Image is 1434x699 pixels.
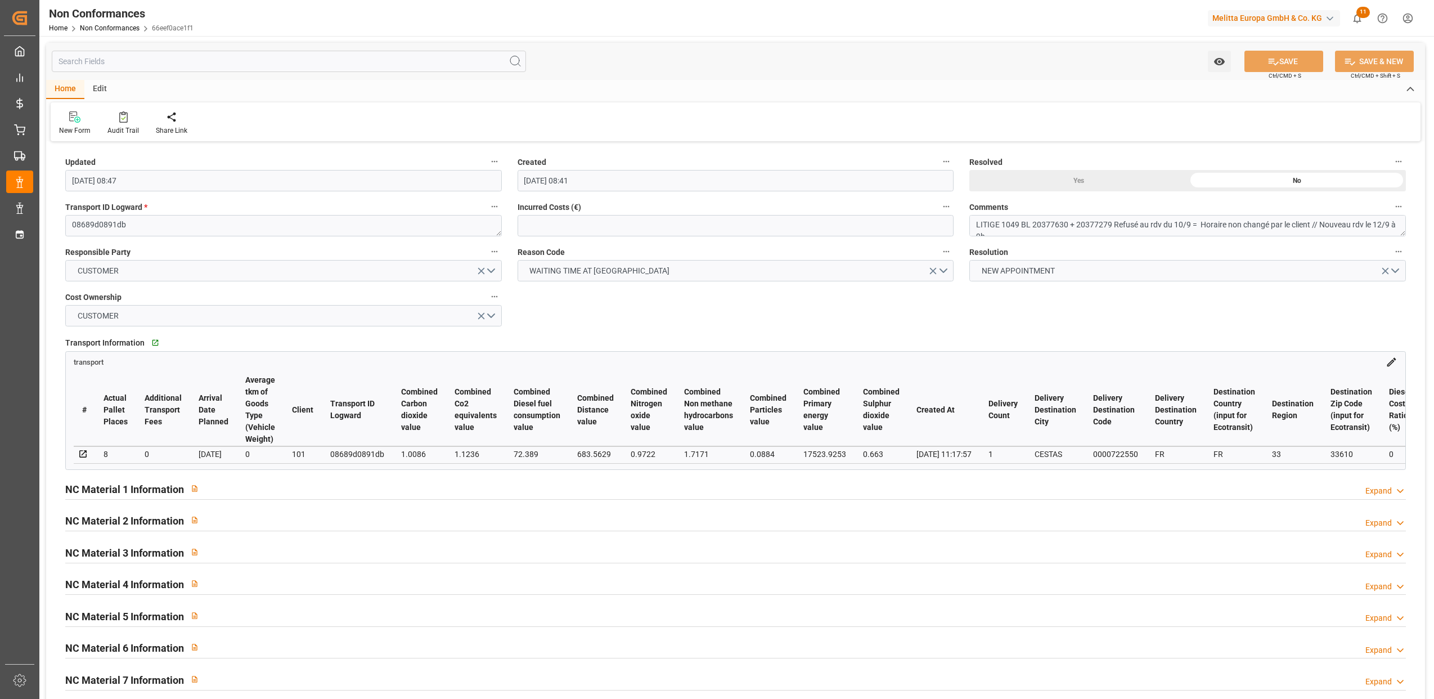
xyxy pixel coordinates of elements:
[190,374,237,446] th: Arrival Date Planned
[1322,374,1381,446] th: Destination Zip Code (input for Ecotransit)
[65,247,131,258] span: Responsible Party
[976,265,1060,277] span: NEW APPOINTMENT
[1351,71,1400,80] span: Ctrl/CMD + Shift + S
[1155,447,1197,461] div: FR
[518,156,546,168] span: Created
[855,374,908,446] th: Combined Sulphur dioxide value
[49,24,68,32] a: Home
[292,447,313,461] div: 101
[184,509,205,531] button: View description
[1213,447,1255,461] div: FR
[65,215,502,236] textarea: 08689d0891db
[52,51,526,72] input: Search Fields
[1330,447,1372,461] div: 33610
[1356,7,1370,18] span: 11
[65,513,184,528] h2: NC Material 2 Information
[487,289,502,304] button: Cost Ownership
[1365,644,1392,656] div: Expand
[569,374,622,446] th: Combined Distance value
[184,605,205,626] button: View description
[487,244,502,259] button: Responsible Party
[401,447,438,461] div: 1.0086
[487,154,502,169] button: Updated
[46,80,84,99] div: Home
[95,374,136,446] th: Actual Pallet Places
[284,374,322,446] th: Client
[393,374,446,446] th: Combined Carbon dioxide value
[518,247,565,258] span: Reason Code
[1188,170,1406,191] div: No
[65,305,502,326] button: open menu
[74,374,95,446] th: #
[487,199,502,214] button: Transport ID Logward *
[514,447,560,461] div: 72.389
[750,447,786,461] div: 0.0884
[145,447,182,461] div: 0
[184,573,205,594] button: View description
[136,374,190,446] th: Additional Transport Fees
[1389,447,1411,461] div: 0
[1365,485,1392,497] div: Expand
[1365,612,1392,624] div: Expand
[1269,71,1301,80] span: Ctrl/CMD + S
[1272,447,1314,461] div: 33
[1093,447,1138,461] div: 0000722550
[65,609,184,624] h2: NC Material 5 Information
[969,247,1008,258] span: Resolution
[65,640,184,656] h2: NC Material 6 Information
[1208,10,1340,26] div: Melitta Europa GmbH & Co. KG
[622,374,676,446] th: Combined Nitrogen oxide value
[1365,517,1392,529] div: Expand
[518,201,581,213] span: Incurred Costs (€)
[1365,676,1392,688] div: Expand
[939,199,954,214] button: Incurred Costs (€)
[104,447,128,461] div: 8
[65,545,184,561] h2: NC Material 3 Information
[65,482,184,497] h2: NC Material 1 Information
[518,260,954,281] button: open menu
[969,156,1003,168] span: Resolved
[65,577,184,592] h2: NC Material 4 Information
[65,673,184,688] h2: NC Material 7 Information
[1381,374,1420,446] th: Diesel Cost Ratio (%)
[980,374,1026,446] th: Delivery Count
[72,310,124,322] span: CUSTOMER
[1035,447,1076,461] div: CESTAS
[72,265,124,277] span: CUSTOMER
[908,374,980,446] th: Created At
[969,215,1406,236] textarea: LITIGE 1049 BL 20377630 + 20377279 Refusé au rdv du 10/9 = Horaire non changé par le client // No...
[184,669,205,690] button: View description
[184,478,205,499] button: View description
[684,447,733,461] div: 1.7171
[74,357,104,366] a: transport
[156,126,187,136] div: Share Link
[245,447,275,461] div: 0
[184,541,205,563] button: View description
[1085,374,1147,446] th: Delivery Destination Code
[237,374,284,446] th: Average tkm of Goods Type (Vehicle Weight)
[65,156,96,168] span: Updated
[74,358,104,366] span: transport
[1147,374,1205,446] th: Delivery Destination Country
[107,126,139,136] div: Audit Trail
[518,170,954,191] input: DD-MM-YYYY HH:MM
[1391,199,1406,214] button: Comments
[84,80,115,99] div: Edit
[1244,51,1323,72] button: SAVE
[741,374,795,446] th: Combined Particles value
[795,374,855,446] th: Combined Primary energy value
[1345,6,1370,31] button: show 11 new notifications
[676,374,741,446] th: Combined Non methane hydrocarbons value
[969,260,1406,281] button: open menu
[1391,154,1406,169] button: Resolved
[446,374,505,446] th: Combined Co2 equivalents value
[184,637,205,658] button: View description
[1026,374,1085,446] th: Delivery Destination City
[1264,374,1322,446] th: Destination Region
[863,447,900,461] div: 0.663
[330,447,384,461] div: 08689d0891db
[65,170,502,191] input: DD-MM-YYYY HH:MM
[939,244,954,259] button: Reason Code
[49,5,194,22] div: Non Conformances
[59,126,91,136] div: New Form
